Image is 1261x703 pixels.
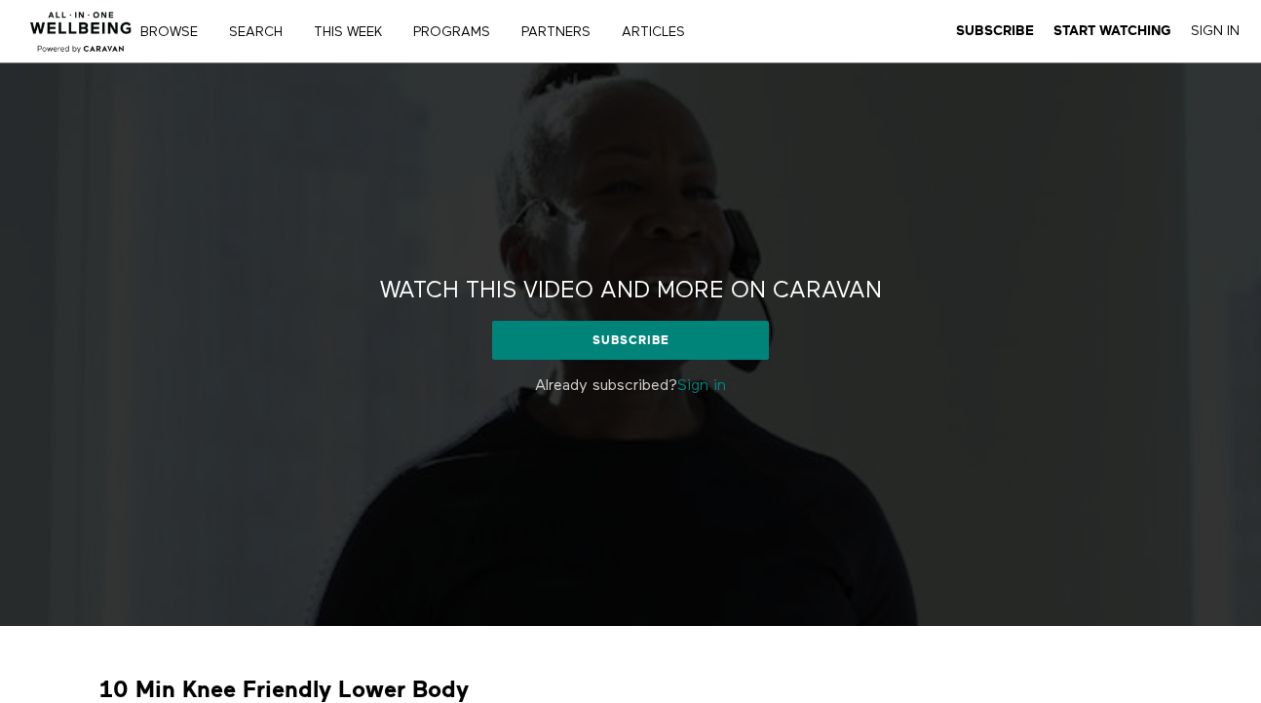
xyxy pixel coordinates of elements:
h2: Watch this video and more on CARAVAN [380,276,882,306]
a: Search [222,25,303,39]
p: Already subscribed? [343,374,918,398]
a: Subscribe [492,321,768,360]
a: Sign In [1191,22,1240,40]
a: PROGRAMS [406,25,511,39]
strong: Subscribe [956,23,1034,38]
a: Start Watching [1053,22,1171,40]
strong: Start Watching [1053,23,1171,38]
a: ARTICLES [615,25,706,39]
a: THIS WEEK [307,25,402,39]
a: Subscribe [956,22,1034,40]
a: PARTNERS [515,25,611,39]
a: Browse [134,25,218,39]
a: Sign in [677,378,726,394]
nav: Primary [154,21,725,41]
